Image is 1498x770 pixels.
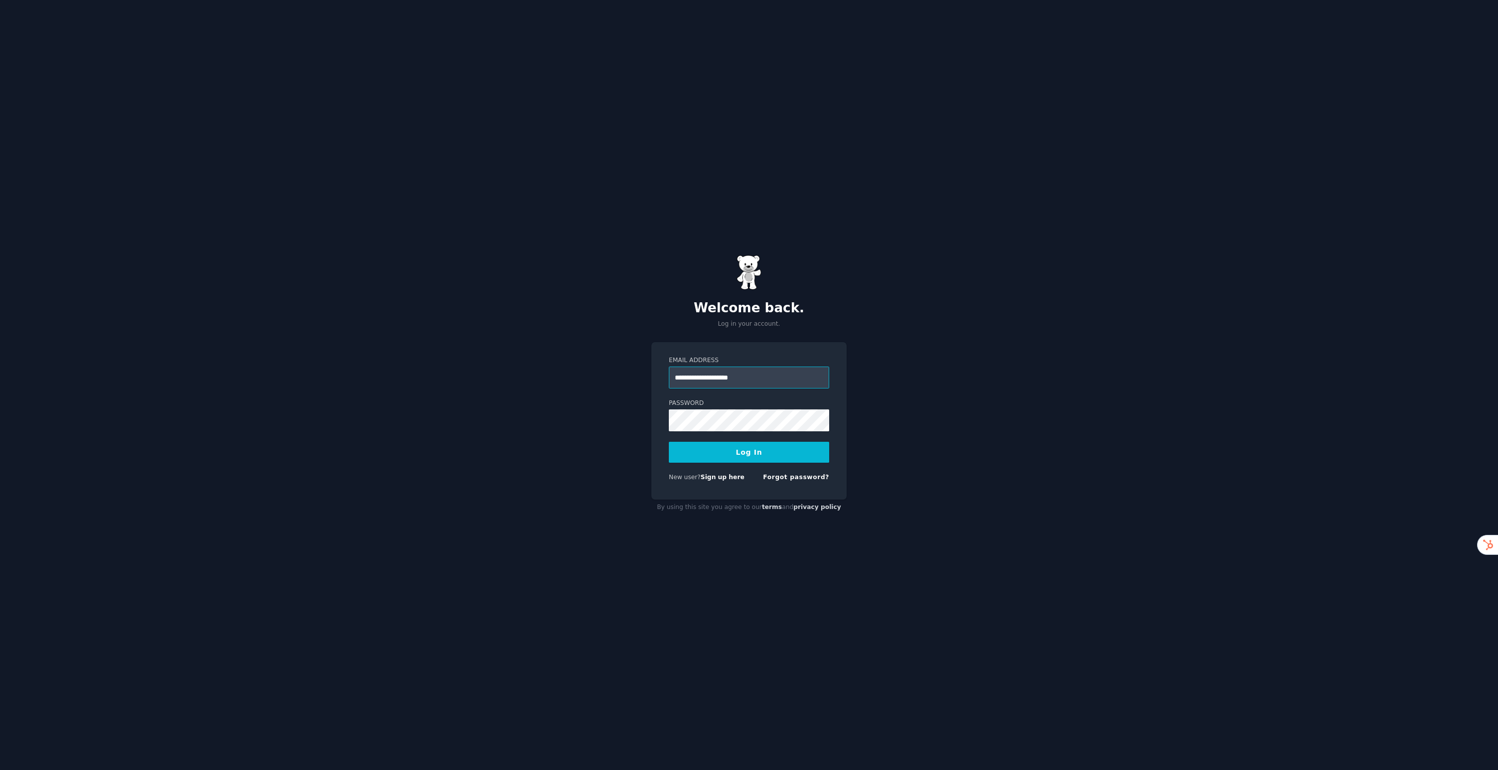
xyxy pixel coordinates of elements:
[669,442,829,463] button: Log In
[669,399,829,408] label: Password
[651,500,847,515] div: By using this site you agree to our and
[737,255,761,290] img: Gummy Bear
[669,356,829,365] label: Email Address
[651,320,847,329] p: Log in your account.
[701,474,745,481] a: Sign up here
[669,474,701,481] span: New user?
[793,504,841,511] a: privacy policy
[762,504,782,511] a: terms
[763,474,829,481] a: Forgot password?
[651,300,847,316] h2: Welcome back.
